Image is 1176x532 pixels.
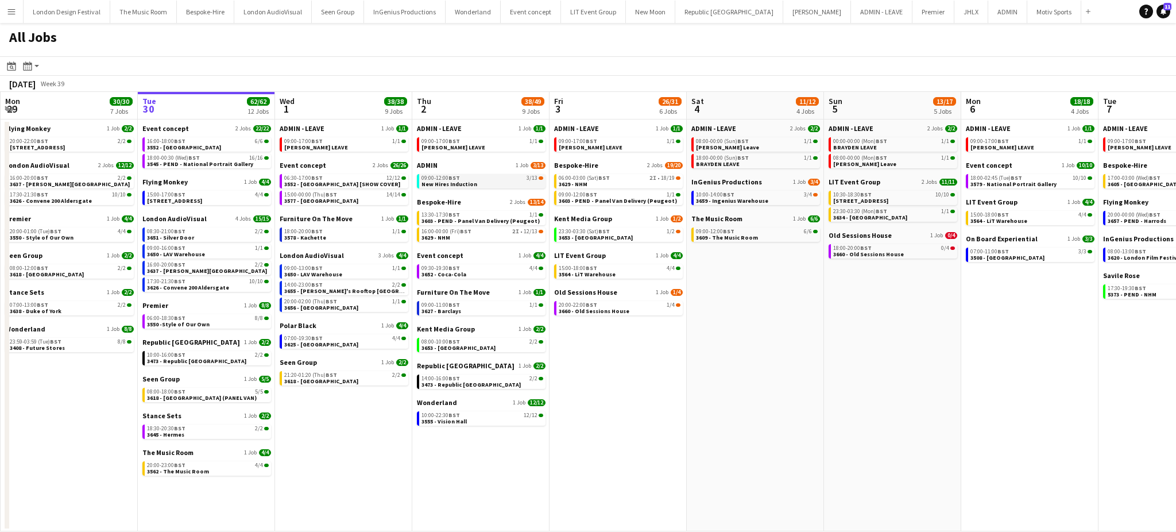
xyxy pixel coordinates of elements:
span: 08:00-00:00 (Sun) [696,138,749,144]
span: 3/4 [804,192,812,198]
span: 18:00-02:45 (Tue) [970,175,1022,181]
a: 09:00-17:00BST1/1[PERSON_NAME] LEAVE [421,137,543,151]
span: BST [174,191,185,198]
a: Event concept1 Job10/10 [966,161,1094,169]
span: 2 Jobs [373,162,388,169]
a: London AudioVisual2 Jobs12/12 [5,161,134,169]
span: LIT Event Group [829,178,880,186]
span: 09:00-17:00 [284,138,323,144]
span: 3603 - PEND - Panel Van Delivery (Peugeot) [559,197,677,205]
span: BRAYDEN LEAVE [696,160,740,168]
span: Premier [5,214,31,223]
span: 2/2 [118,175,126,181]
div: Event concept2 Jobs26/2606:30-17:00BST12/123552 - [GEOGRAPHIC_DATA] [SHOW COVER]15:00-00:00 (Thu)... [280,161,408,214]
span: 3/13 [527,175,537,181]
span: 11/11 [939,179,957,186]
span: 6/6 [808,215,820,222]
span: 13/14 [528,199,546,206]
span: 26/26 [390,162,408,169]
span: 3629 - NHM [559,180,587,188]
a: Premier1 Job4/4 [5,214,134,223]
span: 2/2 [808,125,820,132]
span: 3552 - Somerset House [SHOW COVER] [284,180,400,188]
a: LIT Event Group1 Job4/4 [966,198,1094,206]
span: 1 Job [1067,199,1080,206]
span: 4/4 [259,179,271,186]
span: Furniture On The Move [280,214,353,223]
span: 17:00-03:00 (Wed) [1108,175,1160,181]
button: JHLX [954,1,988,23]
span: New Hires Induction [421,180,477,188]
a: 15:00-00:00 (Thu)BST14/143577 - [GEOGRAPHIC_DATA] [284,191,406,204]
span: 1 Job [656,215,668,222]
span: 14/14 [386,192,400,198]
span: 1 Job [793,179,806,186]
span: 1/1 [667,138,675,144]
span: 15/15 [253,215,271,222]
div: Premier1 Job4/420:00-01:00 (Tue)BST4/43550 - Style of Our Own [5,214,134,251]
span: London AudioVisual [5,161,69,169]
span: 20:00-01:00 (Tue) [10,229,61,234]
span: 4/4 [255,192,263,198]
span: Bespoke-Hire [417,198,461,206]
span: 10:00-14:00 [696,192,734,198]
span: Flying Monkey [1103,198,1148,206]
a: ADMIN - LEAVE2 Jobs2/2 [829,124,957,133]
span: Flying Monkey [5,124,51,133]
a: 09:00-12:00BST3/13New Hires Induction [421,174,543,187]
span: 3659 - Ingenius Warehouse [696,197,768,205]
span: 3564 - Parliament Square [833,197,888,205]
span: BST [598,228,610,235]
span: 3657 - PEND - Harrods [1108,217,1166,225]
a: 16:00-00:00 (Fri)BST2I•12/133629 - NHM [421,228,543,241]
span: 23:30-03:30 (Mon) [833,209,887,214]
a: 10:00-14:00BST3/43659 - Ingenius Warehouse [696,191,818,204]
span: ANDY LEAVE [1108,144,1171,151]
span: 10/10 [112,192,126,198]
span: BST [1135,137,1146,145]
span: ADMIN - LEAVE [691,124,736,133]
span: 20:00-00:00 (Wed) [1108,212,1160,218]
div: Bespoke-Hire2 Jobs13/1413:30-17:30BST1/13603 - PEND - Panel Van Delivery (Peugeot)16:00-00:00 (Fr... [417,198,546,251]
span: ADMIN - LEAVE [280,124,324,133]
span: 3564 - LiT Warehouse [970,217,1027,225]
span: 19/20 [665,162,683,169]
span: 2 Jobs [922,179,937,186]
div: Event concept1 Job10/1018:00-02:45 (Tue)BST10/103579 - National Portrait Gallery [966,161,1094,198]
div: ADMIN1 Job3/1309:00-12:00BST3/13New Hires Induction [417,161,546,198]
span: Bespoke-Hire [1103,161,1147,169]
a: 18:00-00:30 (Wed)BST16/163545 - PEND - National Portrait Gallery [147,154,269,167]
span: ANDY LEAVE [421,144,485,151]
a: 18:00-00:00 (Sun)BST1/1BRAYDEN LEAVE [696,154,818,167]
span: 09:00-17:00 [970,138,1009,144]
span: 2 Jobs [647,162,663,169]
a: 09:00-17:00BST1/1[PERSON_NAME] LEAVE [559,137,680,151]
span: 1/1 [941,155,949,161]
a: London AudioVisual4 Jobs15/15 [142,214,271,223]
span: 10:30-18:30 [833,192,872,198]
span: BST [997,211,1009,218]
span: 1/1 [529,212,537,218]
span: 09:00-12:00 [421,175,460,181]
span: BRAYDEN LEAVE [833,144,877,151]
span: 1 Job [1067,125,1080,132]
span: 3626 - Convene 200 Aldersgate [10,197,92,205]
span: 3/13 [531,162,546,169]
a: ADMIN1 Job3/13 [417,161,546,169]
button: Event concept [501,1,561,23]
span: 1/1 [671,125,683,132]
span: 11 [1163,3,1171,10]
span: Kent Media Group [554,214,612,223]
button: Wonderland [446,1,501,23]
span: London AudioVisual [142,214,207,223]
span: 3545 - PEND - National Portrait Gallery [147,160,253,168]
span: 1/1 [533,125,546,132]
span: 09:00-12:00 [559,192,597,198]
div: Kent Media Group1 Job1/223:30-03:30 (Sat)BST1/23653 - [GEOGRAPHIC_DATA] [554,214,683,251]
span: BST [876,207,887,215]
a: 15:00-17:00BST4/4[STREET_ADDRESS] [147,191,269,204]
span: 1 Job [793,215,806,222]
span: BST [1149,174,1160,182]
div: Flying Monkey1 Job2/220:00-22:00BST2/2[STREET_ADDRESS] [5,124,134,161]
span: 1/1 [1082,125,1094,132]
